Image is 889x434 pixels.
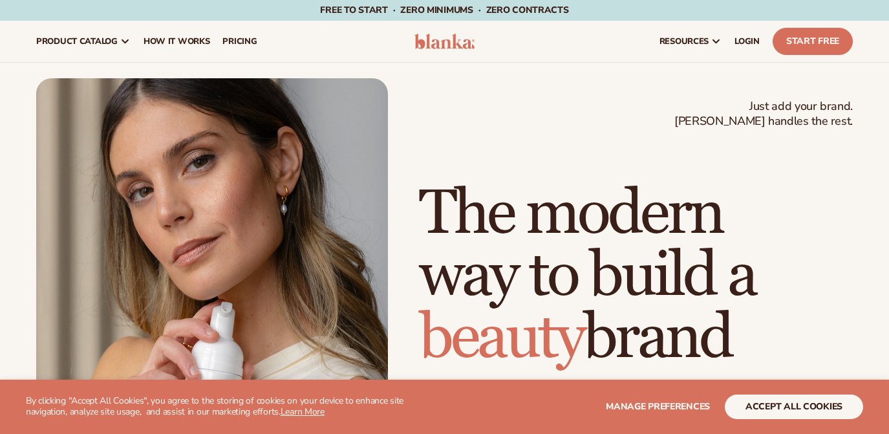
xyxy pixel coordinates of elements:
[281,406,325,418] a: Learn More
[222,36,257,47] span: pricing
[659,36,709,47] span: resources
[734,36,760,47] span: LOGIN
[137,21,217,62] a: How It Works
[606,400,710,413] span: Manage preferences
[653,21,728,62] a: resources
[725,395,863,419] button: accept all cookies
[216,21,263,62] a: pricing
[419,300,583,376] span: beauty
[606,395,710,419] button: Manage preferences
[26,396,446,418] p: By clicking "Accept All Cookies", you agree to the storing of cookies on your device to enhance s...
[773,28,853,55] a: Start Free
[674,99,853,129] span: Just add your brand. [PERSON_NAME] handles the rest.
[36,36,118,47] span: product catalog
[144,36,210,47] span: How It Works
[30,21,137,62] a: product catalog
[320,4,568,16] span: Free to start · ZERO minimums · ZERO contracts
[419,183,853,369] h1: The modern way to build a brand
[728,21,766,62] a: LOGIN
[414,34,475,49] img: logo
